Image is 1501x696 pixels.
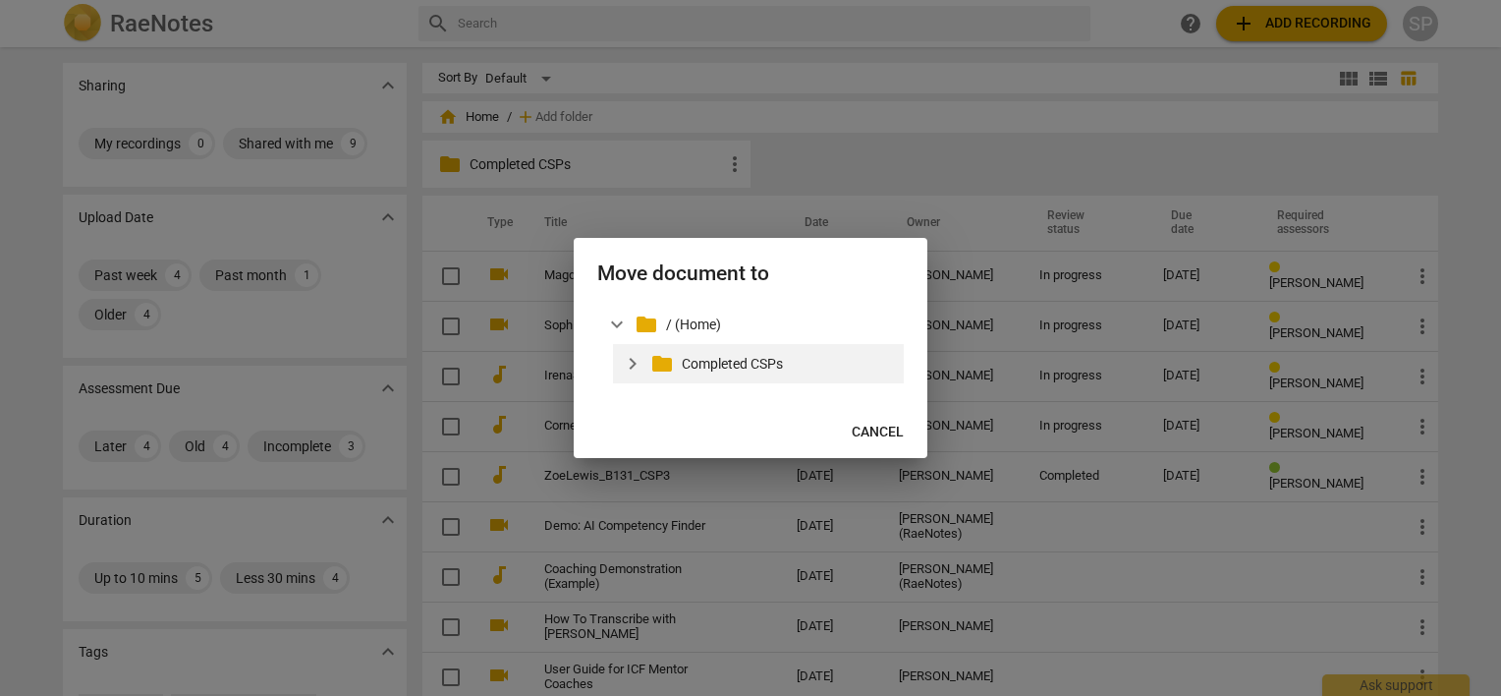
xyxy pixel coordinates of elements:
span: Cancel [852,423,904,442]
button: Cancel [836,415,919,450]
p: Completed CSPs [682,354,896,375]
h2: Move document to [597,261,904,286]
span: expand_more [605,313,629,336]
p: / (Home) [666,315,896,335]
span: folder [635,313,658,336]
span: folder [650,352,674,376]
span: expand_more [621,352,644,376]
